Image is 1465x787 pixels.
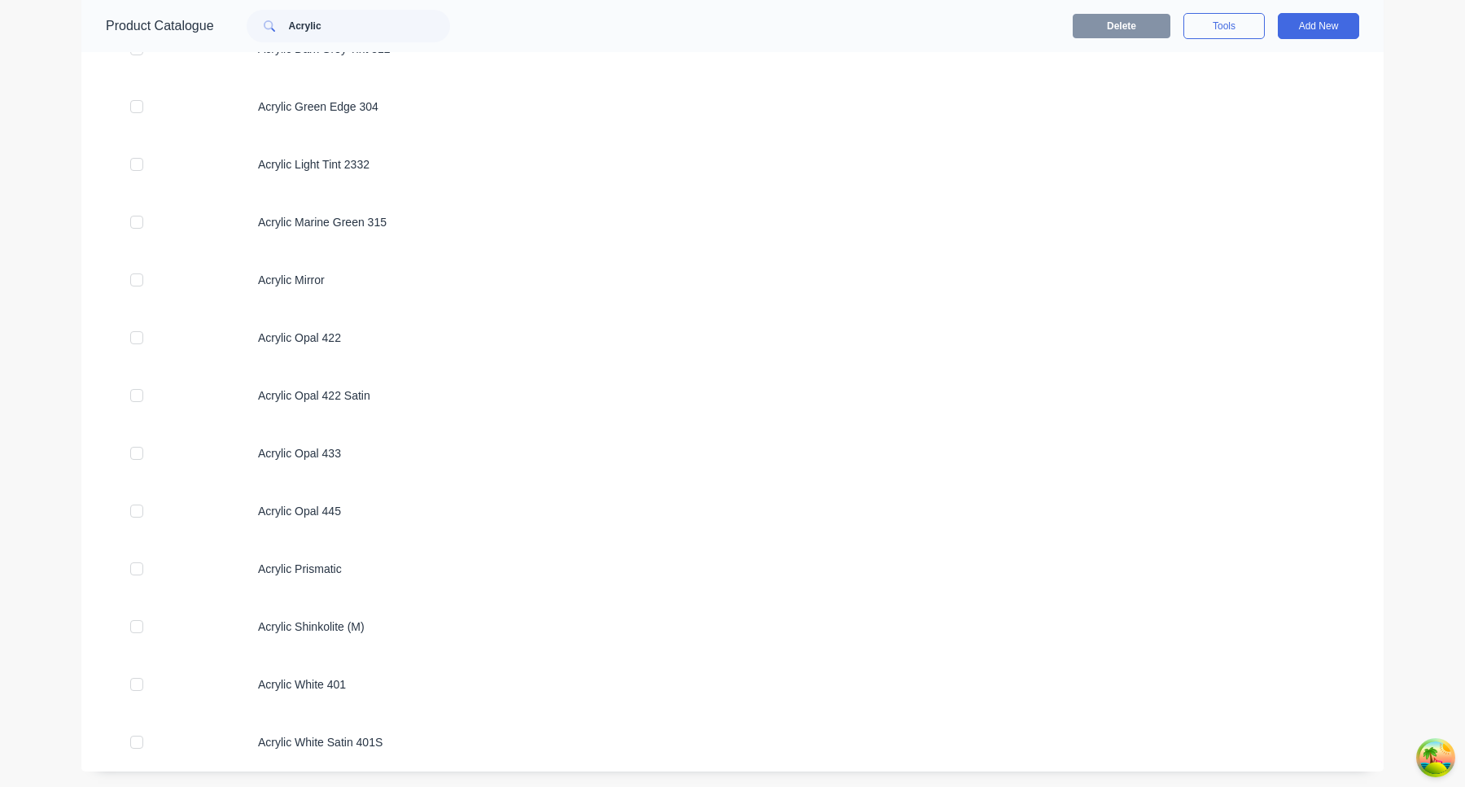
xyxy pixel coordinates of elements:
input: Search... [289,10,450,42]
button: Delete [1073,14,1170,38]
div: Acrylic Opal 422 Satin [81,367,1384,425]
button: Tools [1183,13,1265,39]
button: Open Tanstack query devtools [1419,741,1452,774]
div: Acrylic Opal 445 [81,483,1384,540]
div: Acrylic Prismatic [81,540,1384,598]
div: Acrylic Mirror [81,251,1384,309]
div: Acrylic Opal 422 [81,309,1384,367]
div: Acrylic White Satin 401S [81,714,1384,772]
div: Acrylic Green Edge 304 [81,78,1384,136]
div: Acrylic Light Tint 2332 [81,136,1384,194]
div: Acrylic Shinkolite (M) [81,598,1384,656]
div: Acrylic Opal 433 [81,425,1384,483]
div: Acrylic Marine Green 315 [81,194,1384,251]
div: Acrylic White 401 [81,656,1384,714]
button: Add New [1278,13,1359,39]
